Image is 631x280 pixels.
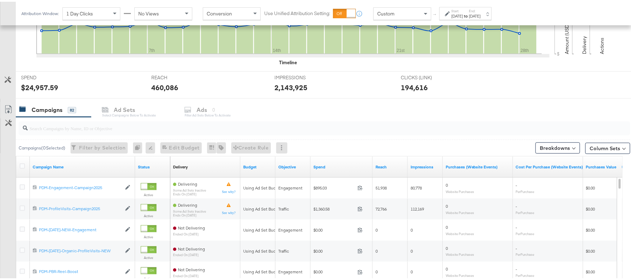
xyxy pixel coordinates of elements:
div: 82 [68,105,76,112]
div: 2,143,925 [275,81,308,91]
sub: Per Purchase [516,272,534,276]
div: [DATE] [452,12,463,17]
text: Actions [599,36,605,52]
a: Your campaign name. [33,162,132,168]
span: 0 [376,247,378,252]
span: 1 Day Clicks [66,9,93,15]
span: Not Delivering [178,245,205,250]
span: 112,169 [411,205,424,210]
span: 72,766 [376,205,387,210]
span: $1,360.58 [313,205,355,210]
div: Using Ad Set Budget [243,268,282,273]
sub: Website Purchases [446,230,474,234]
span: Traffic [278,247,289,252]
span: 0 [446,202,448,207]
sub: ends on [DATE] [173,212,206,215]
span: Traffic [278,205,289,210]
span: - [516,223,517,228]
span: - [516,202,517,207]
span: $0.00 [586,247,595,252]
span: $0.00 [586,184,595,189]
span: - [516,244,517,249]
a: The number of times a purchase was made tracked by your Custom Audience pixel on your website aft... [446,162,510,168]
span: ↑ [432,12,439,14]
span: $0.00 [586,226,595,231]
sub: Website Purchases [446,251,474,255]
div: [DATE] [469,12,481,17]
span: 51,938 [376,184,387,189]
div: Attribution Window: [21,9,59,14]
label: Active [141,191,157,195]
span: 0 [446,265,448,270]
sub: ended on [DATE] [173,231,205,234]
span: $0.00 [313,268,355,273]
sub: Per Purchase [516,251,534,255]
text: Amount (USD) [564,21,570,52]
a: Shows the current state of your Ad Campaign. [138,162,167,168]
span: Engagement [278,184,303,189]
label: Use Unified Attribution Setting: [264,8,330,15]
a: The maximum amount you're willing to spend on your ads, on average each day or over the lifetime ... [243,162,273,168]
div: 0 [133,141,146,152]
label: End: [469,7,481,12]
span: IMPRESSIONS [275,73,327,79]
span: 0 [446,244,448,249]
div: Using Ad Set Budget [243,205,282,210]
span: Delivering [178,201,197,206]
span: $0.00 [586,205,595,210]
label: Start: [452,7,463,12]
span: 0 [376,268,378,273]
text: Delivery [582,34,588,52]
span: $0.00 [313,247,355,252]
span: CLICKS (LINK) [401,73,453,79]
span: Engagement [278,268,303,273]
sub: Website Purchases [446,209,474,213]
div: Delivery [173,162,188,168]
sub: ended on [DATE] [173,273,205,276]
div: PDM-[DATE]-NEW-Engagement [39,225,121,231]
span: $895.03 [313,184,355,189]
span: Custom [377,9,394,15]
a: Reflects the ability of your Ad Campaign to achieve delivery based on ad states, schedule and bud... [173,162,188,168]
span: 80,778 [411,184,422,189]
a: Your campaign's objective. [278,162,308,168]
a: PDM-PBR-Reel-Boost [39,267,121,273]
span: $0.00 [586,268,595,273]
span: $0.00 [313,226,355,231]
sub: Some Ad Sets Inactive [173,187,206,191]
div: 194,616 [401,81,428,91]
input: Search Campaigns by Name, ID or Objective [28,117,574,131]
label: Active [141,212,157,216]
span: 0 [411,226,413,231]
sub: ended on [DATE] [173,252,205,255]
button: Breakdowns [536,141,580,152]
span: 0 [446,223,448,228]
span: 0 [411,247,413,252]
span: Not Delivering [178,224,205,229]
a: The average cost for each purchase tracked by your Custom Audience pixel on your website after pe... [516,162,583,168]
a: PDM-ProfileVisits-Campaign2025 [39,204,121,210]
sub: Website Purchases [446,272,474,276]
sub: Per Purchase [516,209,534,213]
sub: Per Purchase [516,230,534,234]
strong: to [463,12,469,17]
label: Active [141,254,157,259]
sub: Per Purchase [516,188,534,192]
sub: Website Purchases [446,188,474,192]
div: Timeline [279,58,297,64]
span: Engagement [278,226,303,231]
span: - [516,265,517,270]
a: PDM-Engagement-Campaign2025 [39,183,121,189]
span: REACH [151,73,204,79]
span: 0 [411,268,413,273]
sub: ends on [DATE] [173,191,206,194]
a: PDM-[DATE]-Organic-ProfileVisits-NEW [39,246,121,252]
span: Not Delivering [178,266,205,271]
div: 460,086 [151,81,178,91]
span: No Views [138,9,159,15]
div: Using Ad Set Budget [243,247,282,252]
